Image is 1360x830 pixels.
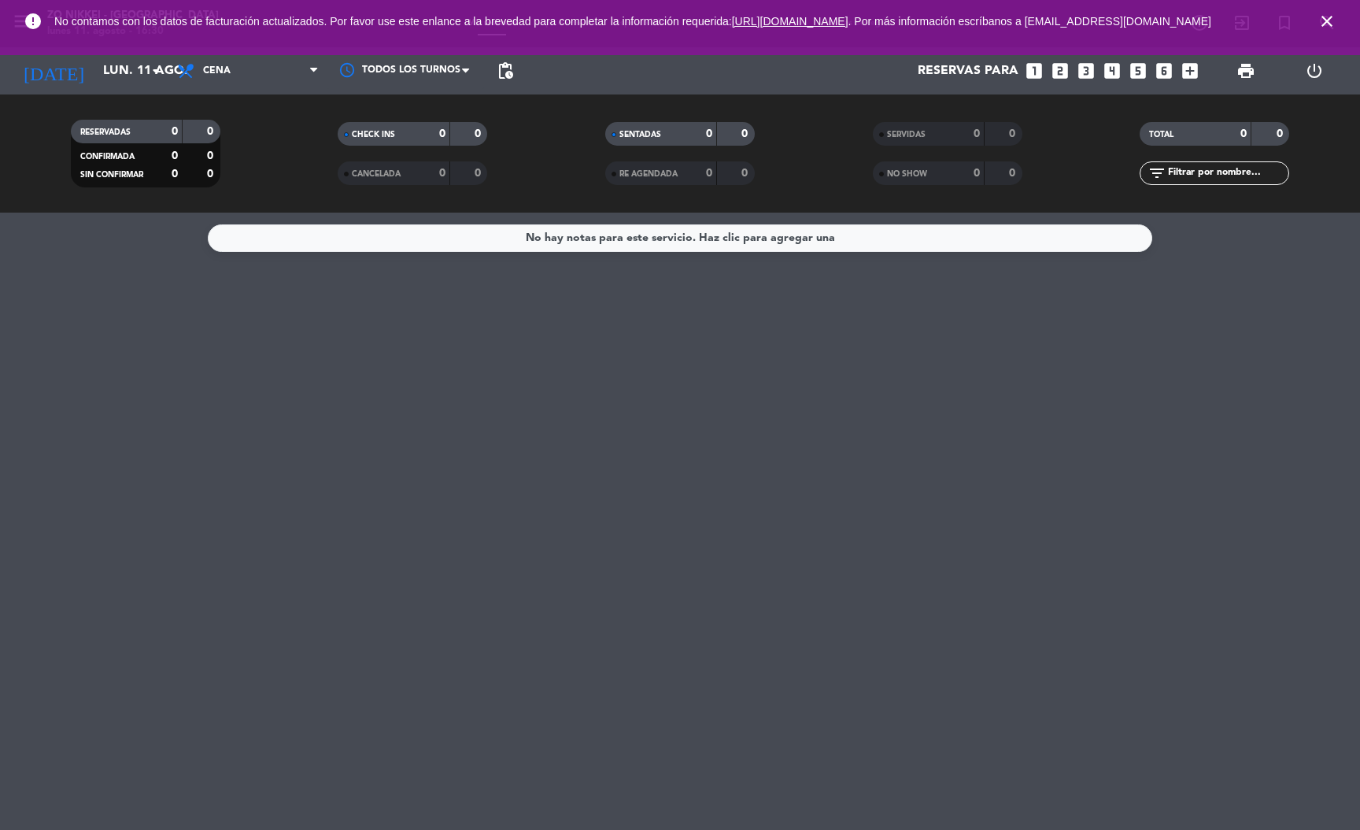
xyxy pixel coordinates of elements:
[172,126,178,137] strong: 0
[1236,61,1255,80] span: print
[172,150,178,161] strong: 0
[741,168,751,179] strong: 0
[1166,165,1288,182] input: Filtrar por nombre...
[1128,61,1148,81] i: looks_5
[974,128,980,139] strong: 0
[80,128,131,136] span: RESERVADAS
[918,64,1018,79] span: Reservas para
[741,128,751,139] strong: 0
[24,12,42,31] i: error
[352,170,401,178] span: CANCELADA
[172,169,178,180] strong: 0
[1102,61,1122,81] i: looks_4
[706,128,712,139] strong: 0
[1147,164,1166,183] i: filter_list
[1154,61,1174,81] i: looks_6
[207,126,216,137] strong: 0
[1076,61,1096,81] i: looks_3
[1240,128,1247,139] strong: 0
[352,131,395,139] span: CHECK INS
[80,171,143,179] span: SIN CONFIRMAR
[619,131,661,139] span: SENTADAS
[1277,128,1286,139] strong: 0
[54,15,1211,28] span: No contamos con los datos de facturación actualizados. Por favor use este enlance a la brevedad p...
[848,15,1211,28] a: . Por más información escríbanos a [EMAIL_ADDRESS][DOMAIN_NAME]
[1009,168,1018,179] strong: 0
[146,61,165,80] i: arrow_drop_down
[439,128,445,139] strong: 0
[1280,47,1348,94] div: LOG OUT
[732,15,848,28] a: [URL][DOMAIN_NAME]
[1024,61,1044,81] i: looks_one
[1009,128,1018,139] strong: 0
[887,131,926,139] span: SERVIDAS
[1180,61,1200,81] i: add_box
[887,170,927,178] span: NO SHOW
[1050,61,1070,81] i: looks_two
[12,54,95,88] i: [DATE]
[496,61,515,80] span: pending_actions
[207,150,216,161] strong: 0
[475,128,484,139] strong: 0
[207,169,216,180] strong: 0
[80,153,135,161] span: CONFIRMADA
[1149,131,1173,139] span: TOTAL
[203,65,231,76] span: Cena
[1305,61,1324,80] i: power_settings_new
[706,168,712,179] strong: 0
[526,229,835,247] div: No hay notas para este servicio. Haz clic para agregar una
[475,168,484,179] strong: 0
[1317,12,1336,31] i: close
[439,168,445,179] strong: 0
[619,170,678,178] span: RE AGENDADA
[974,168,980,179] strong: 0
